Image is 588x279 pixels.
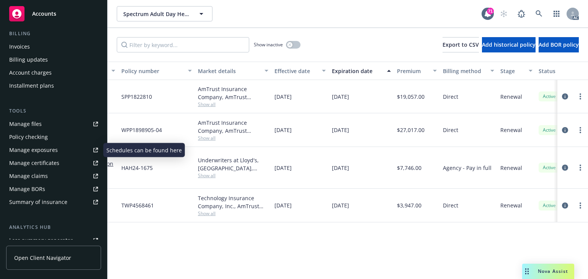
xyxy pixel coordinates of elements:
a: more [576,92,585,101]
div: Billing method [443,67,486,75]
a: more [576,201,585,210]
div: Market details [198,67,260,75]
button: Billing method [440,62,497,80]
span: Add historical policy [482,41,536,48]
a: circleInformation [560,126,570,135]
a: Loss summary generator [6,234,101,246]
a: Billing updates [6,54,101,66]
a: more [576,163,585,172]
button: Market details [195,62,271,80]
div: Installment plans [9,80,54,92]
span: Show inactive [254,41,283,48]
a: Manage files [6,118,101,130]
span: Active [542,164,557,171]
span: Active [542,202,557,209]
span: $3,947.00 [397,201,421,209]
span: Accounts [32,11,56,17]
div: Stage [500,67,524,75]
a: Manage BORs [6,183,101,195]
a: Invoices [6,41,101,53]
span: Direct [443,93,458,101]
button: Nova Assist [522,264,574,279]
button: Stage [497,62,536,80]
a: Policy checking [6,131,101,143]
div: Status [539,67,585,75]
div: Account charges [9,67,52,79]
span: Direct [443,126,458,134]
div: Expiration date [332,67,382,75]
div: Billing updates [9,54,48,66]
a: Manage claims [6,170,101,182]
span: Direct [443,201,458,209]
div: Tools [6,107,101,115]
span: [DATE] [332,93,349,101]
span: Nova Assist [538,268,568,274]
div: Manage exposures [9,144,58,156]
span: Agency - Pay in full [443,164,492,172]
span: Renewal [500,164,522,172]
button: Policy number [118,62,195,80]
button: Premium [394,62,440,80]
div: AmTrust Insurance Company, AmTrust Financial Services [198,85,268,101]
span: TWP4568461 [121,201,154,209]
span: Renewal [500,126,522,134]
button: Effective date [271,62,329,80]
button: Expiration date [329,62,394,80]
span: [DATE] [274,201,292,209]
span: $7,746.00 [397,164,421,172]
a: Summary of insurance [6,196,101,208]
a: circleInformation [560,92,570,101]
div: 71 [487,8,494,15]
a: Installment plans [6,80,101,92]
div: Premium [397,67,428,75]
span: Open Client Navigator [14,254,71,262]
span: [DATE] [332,126,349,134]
span: [DATE] [274,93,292,101]
div: Manage files [9,118,42,130]
a: Accounts [6,3,101,24]
span: [DATE] [332,164,349,172]
div: Summary of insurance [9,196,67,208]
div: Manage certificates [9,157,59,169]
div: AmTrust Insurance Company, AmTrust Financial Services [198,119,268,135]
a: Switch app [549,6,564,21]
span: $19,057.00 [397,93,425,101]
div: Loss summary generator [9,234,73,246]
a: Search [531,6,547,21]
span: Show all [198,135,268,141]
span: Spectrum Adult Day Health Services [123,10,189,18]
button: Add BOR policy [539,37,579,52]
a: circleInformation [560,201,570,210]
span: SPP1822810 [121,93,152,101]
div: Policy number [121,67,183,75]
div: Effective date [274,67,317,75]
span: [DATE] [274,126,292,134]
span: Renewal [500,201,522,209]
a: circleInformation [560,163,570,172]
div: Manage claims [9,170,48,182]
span: WPP1898905-04 [121,126,162,134]
span: Export to CSV [443,41,479,48]
div: Policy checking [9,131,48,143]
span: [DATE] [332,201,349,209]
button: Spectrum Adult Day Health Services [117,6,212,21]
a: Report a Bug [514,6,529,21]
span: Show all [198,172,268,179]
input: Filter by keyword... [117,37,249,52]
span: Renewal [500,93,522,101]
span: Active [542,127,557,134]
a: more [576,126,585,135]
div: Underwriters at Lloyd's, [GEOGRAPHIC_DATA], [PERSON_NAME] of [GEOGRAPHIC_DATA], RT Specialty Insu... [198,156,268,172]
a: Manage exposures [6,144,101,156]
button: Export to CSV [443,37,479,52]
span: Add BOR policy [539,41,579,48]
a: Account charges [6,67,101,79]
span: [DATE] [274,164,292,172]
span: $27,017.00 [397,126,425,134]
div: Billing [6,30,101,38]
a: Manage certificates [6,157,101,169]
div: Analytics hub [6,224,101,231]
span: Active [542,93,557,100]
div: Technology Insurance Company, Inc., AmTrust Financial Services [198,194,268,210]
